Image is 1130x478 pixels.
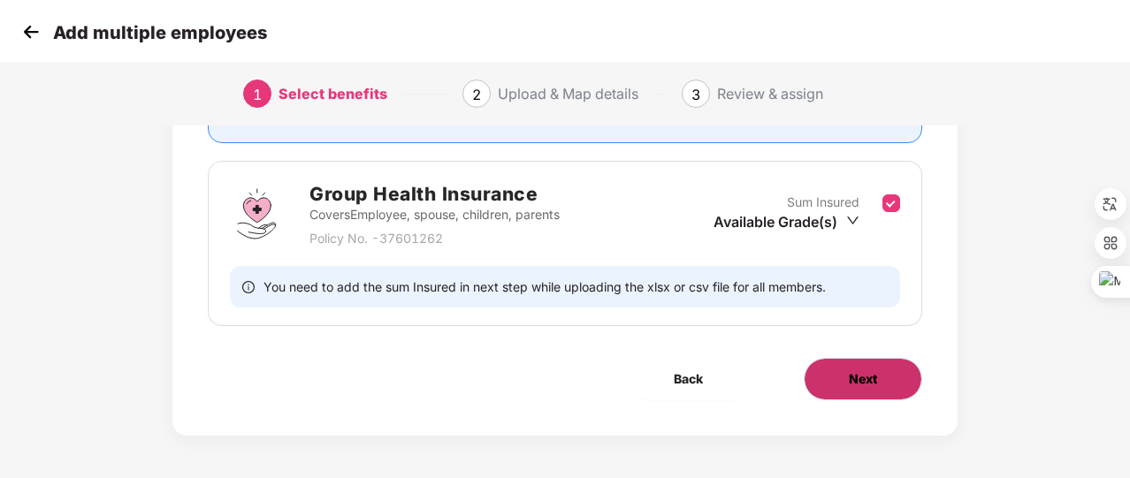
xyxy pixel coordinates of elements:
[787,193,859,212] p: Sum Insured
[849,369,877,389] span: Next
[472,86,481,103] span: 2
[717,80,823,108] div: Review & assign
[630,358,747,400] button: Back
[846,214,859,227] span: down
[498,80,638,108] div: Upload & Map details
[309,179,560,209] h2: Group Health Insurance
[714,212,859,231] div: Available Grade(s)
[279,80,387,108] div: Select benefits
[309,229,560,248] p: Policy No. - 37601262
[18,19,44,45] img: svg+xml;base64,PHN2ZyB4bWxucz0iaHR0cDovL3d3dy53My5vcmcvMjAwMC9zdmciIHdpZHRoPSIzMCIgaGVpZ2h0PSIzMC...
[230,187,283,240] img: svg+xml;base64,PHN2ZyBpZD0iR3JvdXBfSGVhbHRoX0luc3VyYW5jZSIgZGF0YS1uYW1lPSJHcm91cCBIZWFsdGggSW5zdX...
[53,22,267,43] p: Add multiple employees
[242,278,255,295] span: info-circle
[309,205,560,224] p: Covers Employee, spouse, children, parents
[804,358,922,400] button: Next
[263,278,826,295] span: You need to add the sum Insured in next step while uploading the xlsx or csv file for all members.
[674,369,703,389] span: Back
[691,86,700,103] span: 3
[253,86,262,103] span: 1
